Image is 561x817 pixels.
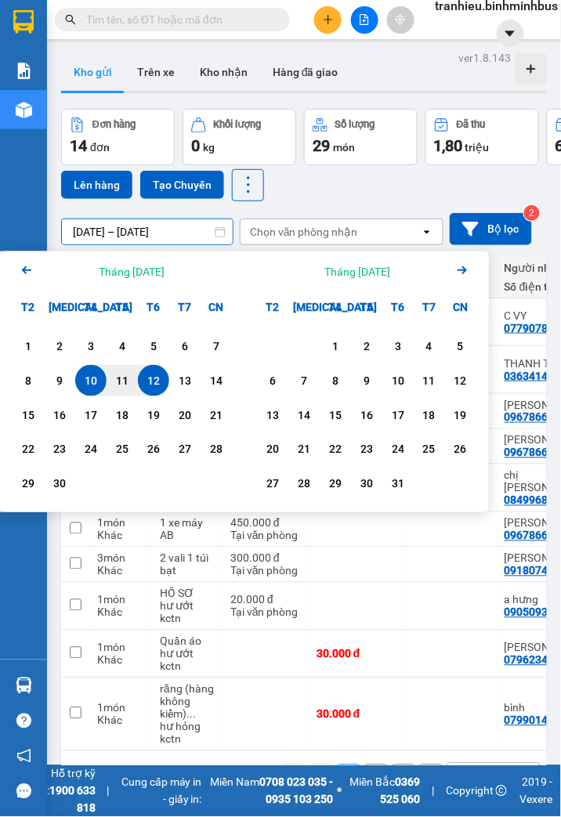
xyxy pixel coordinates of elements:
div: 9 [49,371,71,390]
div: Choose Thứ Năm, tháng 09 18 2025. It's available. [107,399,138,431]
div: 23 [356,440,378,459]
div: Choose Thứ Sáu, tháng 10 31 2025. It's available. [382,468,414,500]
div: 21 [293,440,315,459]
svg: Arrow Right [453,261,472,280]
div: T2 [13,291,44,323]
span: | [107,783,110,800]
div: T7 [414,291,445,323]
div: Khác [97,606,144,619]
div: Choose Chủ Nhật, tháng 10 19 2025. It's available. [445,399,476,431]
div: Choose Chủ Nhật, tháng 09 7 2025. It's available. [201,331,232,362]
button: file-add [351,6,378,34]
div: Khác [97,530,144,542]
div: Choose Thứ Hai, tháng 10 27 2025. It's available. [257,468,288,500]
img: logo-vxr [13,10,34,34]
strong: 0708 023 035 - 0935 103 250 [259,776,333,806]
div: 5 [143,337,165,356]
div: 1 [324,337,346,356]
div: 16 [356,406,378,425]
div: Choose Thứ Tư, tháng 10 8 2025. It's available. [320,365,351,396]
div: 15 [17,406,39,425]
div: hư ướt kctn [160,600,215,625]
sup: 2 [524,205,540,221]
span: ... [186,708,196,721]
div: Choose Thứ Năm, tháng 09 4 2025. It's available. [107,331,138,362]
div: Choose Thứ Sáu, tháng 10 17 2025. It's available. [382,399,414,431]
div: 5 [450,337,472,356]
span: aim [395,14,406,25]
div: T2 [257,291,288,323]
span: kg [203,141,215,154]
div: 22 [324,440,346,459]
div: 7 [293,371,315,390]
div: Tháng [DATE] [324,264,390,280]
button: aim [387,6,414,34]
button: Số lượng29món [304,109,418,165]
div: T5 [107,291,138,323]
div: 3 [80,337,102,356]
div: Khối lượng [214,119,262,130]
div: 12 [143,371,165,390]
div: Choose Thứ Tư, tháng 10 15 2025. It's available. [320,399,351,431]
div: Choose Thứ Hai, tháng 10 13 2025. It's available. [257,399,288,431]
div: Selected end date. Thứ Sáu, tháng 09 12 2025. It's available. [138,365,169,396]
span: ⚪️ [337,788,342,794]
div: Choose Thứ Sáu, tháng 09 5 2025. It's available. [138,331,169,362]
div: T4 [75,291,107,323]
span: file-add [359,14,370,25]
div: Choose Thứ Bảy, tháng 09 6 2025. It's available. [169,331,201,362]
span: notification [16,749,31,764]
button: caret-down [497,20,524,47]
div: Choose Chủ Nhật, tháng 10 12 2025. It's available. [445,365,476,396]
div: Choose Thứ Ba, tháng 09 9 2025. It's available. [44,365,75,396]
span: 0 [191,136,200,155]
div: Choose Thứ Sáu, tháng 09 26 2025. It's available. [138,434,169,465]
span: Miền Bắc [346,774,420,808]
img: warehouse-icon [16,102,32,118]
div: T7 [169,291,201,323]
button: Kho gửi [61,53,125,91]
div: 1 món [97,594,144,606]
span: message [16,784,31,799]
div: 28 [205,440,227,459]
div: 26 [450,440,472,459]
div: 6 [262,371,284,390]
span: plus [323,14,334,25]
button: Đơn hàng14đơn [61,109,175,165]
div: 1 món [97,642,144,654]
div: 18 [111,406,133,425]
div: 13 [262,406,284,425]
div: Choose Chủ Nhật, tháng 09 21 2025. It's available. [201,399,232,431]
div: 30 [356,475,378,493]
span: search [65,14,76,25]
div: Tại văn phòng [230,530,301,542]
div: 300.000 đ [230,552,301,565]
div: Choose Thứ Bảy, tháng 10 4 2025. It's available. [414,331,445,362]
div: 17 [80,406,102,425]
div: 21 [205,406,227,425]
div: Tại văn phòng [230,606,301,619]
div: Tại văn phòng [230,565,301,577]
svg: open [421,226,433,238]
button: plus [314,6,342,34]
div: 20 [262,440,284,459]
strong: 1900 633 818 [49,785,96,815]
div: Choose Thứ Bảy, tháng 10 11 2025. It's available. [414,365,445,396]
div: HỒ SƠ [160,587,215,600]
div: 28 [293,475,315,493]
div: CN [201,291,232,323]
div: Khác [97,565,144,577]
div: 2 [49,337,71,356]
div: Choose Thứ Ba, tháng 10 14 2025. It's available. [288,399,320,431]
div: Choose Thứ Ba, tháng 09 30 2025. It's available. [44,468,75,500]
div: 19 [143,406,165,425]
div: Choose Thứ Tư, tháng 09 24 2025. It's available. [75,434,107,465]
div: Selected start date. Thứ Tư, tháng 09 10 2025. It's available. [75,365,107,396]
div: 4 [418,337,440,356]
div: [MEDICAL_DATA] [44,291,75,323]
div: 6 [174,337,196,356]
input: Tìm tên, số ĐT hoặc mã đơn [86,11,271,28]
div: CN [445,291,476,323]
div: Choose Thứ Năm, tháng 10 16 2025. It's available. [351,399,382,431]
div: Số lượng [335,119,375,130]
